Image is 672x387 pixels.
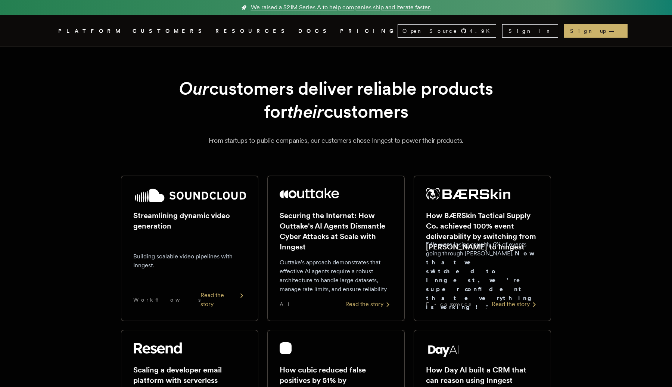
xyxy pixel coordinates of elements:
img: SoundCloud [133,188,246,203]
h2: How Day AI built a CRM that can reason using Inngest [426,365,539,386]
h1: customers deliver reliable products for customers [139,77,533,123]
span: E-commerce [426,301,472,308]
span: → [609,27,622,35]
h2: Securing the Internet: How Outtake's AI Agents Dismantle Cyber Attacks at Scale with Inngest [280,210,392,252]
img: cubic [280,342,292,354]
a: Outtake logoSecuring the Internet: How Outtake's AI Agents Dismantle Cyber Attacks at Scale with ... [267,176,405,321]
span: 4.9 K [470,27,494,35]
h2: How BÆRSkin Tactical Supply Co. achieved 100% event deliverability by switching from [PERSON_NAME... [426,210,539,252]
span: AI [280,301,296,308]
a: Sign In [502,24,558,38]
em: their [287,101,324,122]
nav: Global [37,15,635,47]
img: Outtake [280,188,339,198]
strong: Now that we switched to Inngest, we're super confident that everything is working! [426,250,537,311]
p: "We were losing roughly 6% of events going through [PERSON_NAME]. ." [426,240,539,312]
span: We raised a $21M Series A to help companies ship and iterate faster. [251,3,431,12]
span: Workflows [133,296,200,303]
span: Open Source [402,27,458,35]
p: Outtake's approach demonstrates that effective AI agents require a robust architecture to handle ... [280,258,392,294]
a: DOCS [298,26,331,36]
button: PLATFORM [58,26,124,36]
div: Read the story [492,300,539,309]
a: Sign up [564,24,628,38]
a: SoundCloud logoStreamlining dynamic video generationBuilding scalable video pipelines with Innges... [121,176,258,321]
img: BÆRSkin Tactical Supply Co. [426,188,510,200]
p: From startups to public companies, our customers chose Inngest to power their products. [67,135,605,146]
img: Resend [133,342,182,354]
em: Our [179,78,209,99]
img: Day AI [426,342,461,357]
div: Read the story [345,300,392,309]
div: Read the story [200,291,246,309]
a: BÆRSkin Tactical Supply Co. logoHow BÆRSkin Tactical Supply Co. achieved 100% event deliverabilit... [414,176,551,321]
p: Building scalable video pipelines with Inngest. [133,252,246,270]
a: PRICING [340,26,398,36]
h2: Streamlining dynamic video generation [133,210,246,231]
a: CUSTOMERS [133,26,206,36]
button: RESOURCES [215,26,289,36]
